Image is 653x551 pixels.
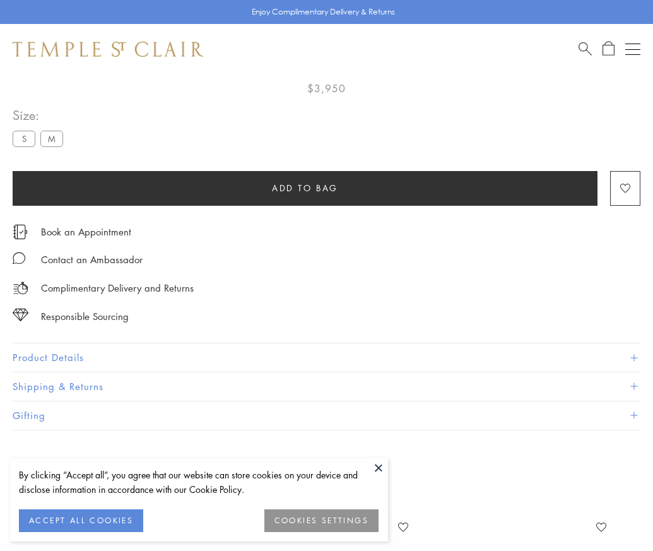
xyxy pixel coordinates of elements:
div: By clicking “Accept all”, you agree that our website can store cookies on your device and disclos... [19,468,379,497]
img: MessageIcon-01_2.svg [13,252,25,264]
button: Open navigation [625,42,640,57]
a: Search [579,41,592,57]
button: COOKIES SETTINGS [264,509,379,532]
button: Gifting [13,401,640,430]
img: icon_delivery.svg [13,280,28,296]
div: Contact an Ambassador [41,252,143,268]
span: Size: [13,105,68,126]
button: ACCEPT ALL COOKIES [19,509,143,532]
img: Temple St. Clair [13,42,203,57]
button: Add to bag [13,171,597,206]
p: Complimentary Delivery and Returns [41,280,194,296]
a: Open Shopping Bag [603,41,615,57]
span: $3,950 [307,80,346,97]
a: Book an Appointment [41,225,131,239]
div: Responsible Sourcing [41,309,129,324]
span: Add to bag [272,181,338,195]
img: icon_appointment.svg [13,225,28,239]
button: Product Details [13,343,640,372]
button: Shipping & Returns [13,372,640,401]
img: icon_sourcing.svg [13,309,28,321]
label: S [13,131,35,146]
label: M [40,131,63,146]
p: Enjoy Complimentary Delivery & Returns [252,6,395,18]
